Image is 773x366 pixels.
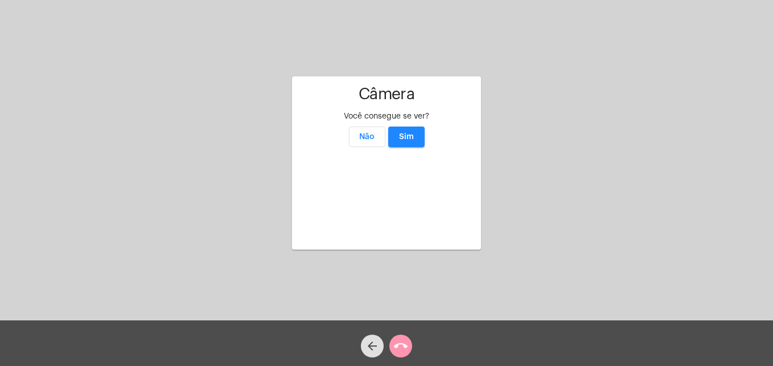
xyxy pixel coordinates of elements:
span: Você consegue se ver? [344,112,429,120]
h1: Câmera [301,86,472,103]
mat-icon: arrow_back [365,339,379,353]
button: Não [349,127,385,147]
button: Sim [388,127,425,147]
span: Sim [399,133,414,141]
mat-icon: call_end [394,339,408,353]
span: Não [359,133,375,141]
